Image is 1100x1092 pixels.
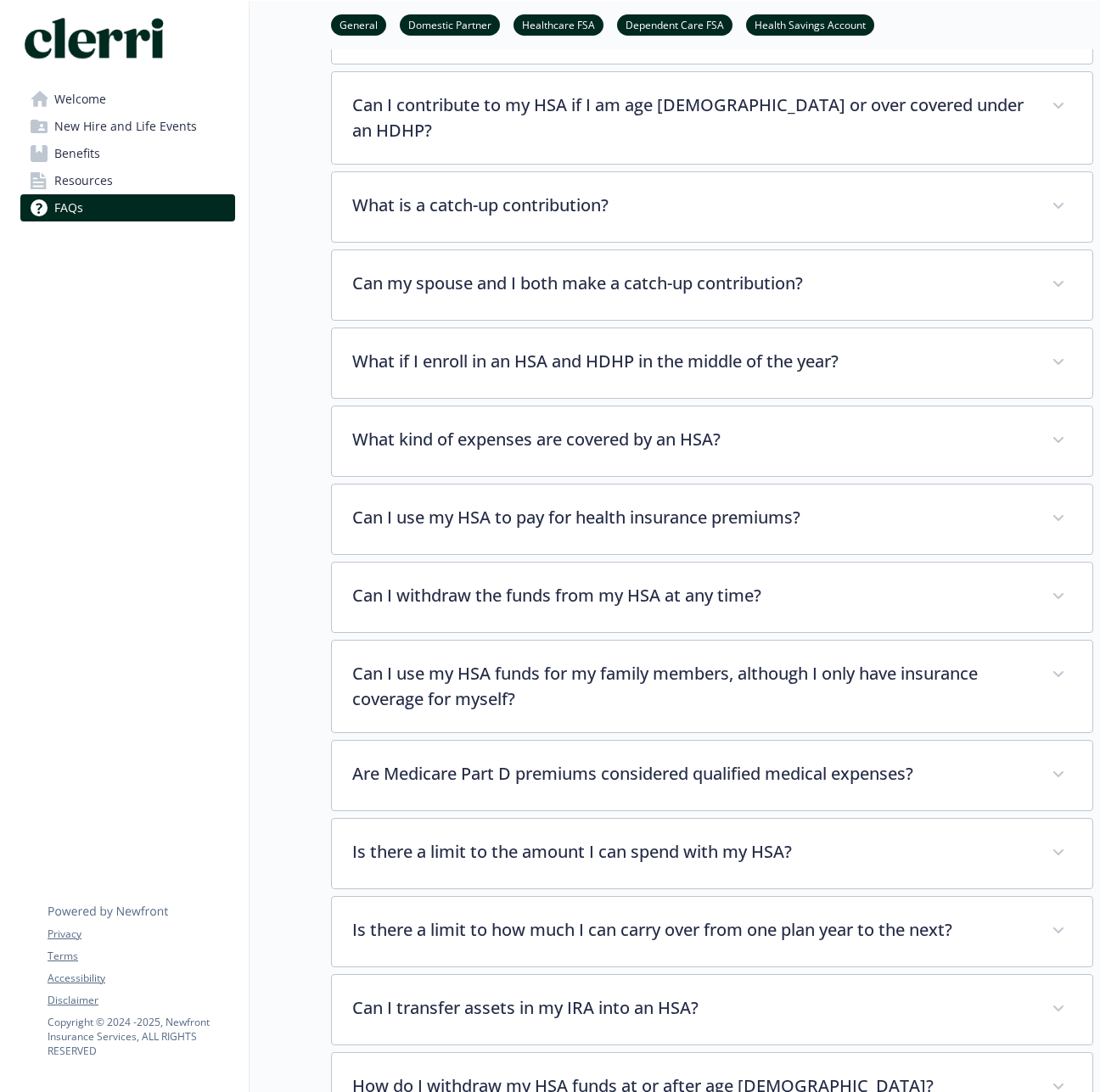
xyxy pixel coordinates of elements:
a: Healthcare FSA [514,16,603,32]
p: Can I transfer assets in my IRA into an HSA? [352,995,1031,1021]
div: Can I withdraw the funds from my HSA at any time? [332,563,1092,632]
span: Welcome [54,86,106,113]
p: Can I withdraw the funds from my HSA at any time? [352,583,1031,608]
p: What if I enroll in an HSA and HDHP in the middle of the year? [352,349,1031,374]
div: What is a catch-up contribution? [332,172,1092,242]
div: Can my spouse and I both make a catch-up contribution? [332,250,1092,320]
p: Copyright © 2024 - 2025 , Newfront Insurance Services, ALL RIGHTS RESERVED [48,1015,234,1058]
div: What kind of expenses are covered by an HSA? [332,406,1092,476]
p: Can I use my HSA to pay for health insurance premiums? [352,505,1031,530]
p: What kind of expenses are covered by an HSA? [352,427,1031,452]
a: FAQs [20,194,235,221]
p: Are Medicare Part D premiums considered qualified medical expenses? [352,761,1031,787]
span: FAQs [54,194,83,221]
div: Can I use my HSA to pay for health insurance premiums? [332,484,1092,554]
div: Can I use my HSA funds for my family members, although I only have insurance coverage for myself? [332,641,1092,732]
p: Can I contribute to my HSA if I am age [DEMOGRAPHIC_DATA] or over covered under an HDHP? [352,92,1031,143]
div: What if I enroll in an HSA and HDHP in the middle of the year? [332,328,1092,398]
a: Privacy [48,927,234,942]
a: General [331,16,386,32]
div: Is there a limit to how much I can carry over from one plan year to the next? [332,897,1092,966]
div: Is there a limit to the amount I can spend with my HSA? [332,819,1092,888]
a: Health Savings Account [746,16,874,32]
p: What is a catch-up contribution? [352,193,1031,218]
a: Accessibility [48,971,234,986]
p: Can I use my HSA funds for my family members, although I only have insurance coverage for myself? [352,661,1031,712]
div: Can I contribute to my HSA if I am age [DEMOGRAPHIC_DATA] or over covered under an HDHP? [332,72,1092,164]
a: New Hire and Life Events [20,113,235,140]
a: Benefits [20,140,235,167]
span: New Hire and Life Events [54,113,197,140]
span: Resources [54,167,113,194]
a: Domestic Partner [400,16,500,32]
p: Can my spouse and I both make a catch-up contribution? [352,271,1031,296]
a: Welcome [20,86,235,113]
a: Terms [48,949,234,964]
p: Is there a limit to the amount I can spend with my HSA? [352,839,1031,865]
div: Are Medicare Part D premiums considered qualified medical expenses? [332,741,1092,810]
span: Benefits [54,140,100,167]
a: Disclaimer [48,993,234,1008]
a: Dependent Care FSA [617,16,732,32]
p: Is there a limit to how much I can carry over from one plan year to the next? [352,917,1031,943]
a: Resources [20,167,235,194]
div: Can I transfer assets in my IRA into an HSA? [332,975,1092,1044]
